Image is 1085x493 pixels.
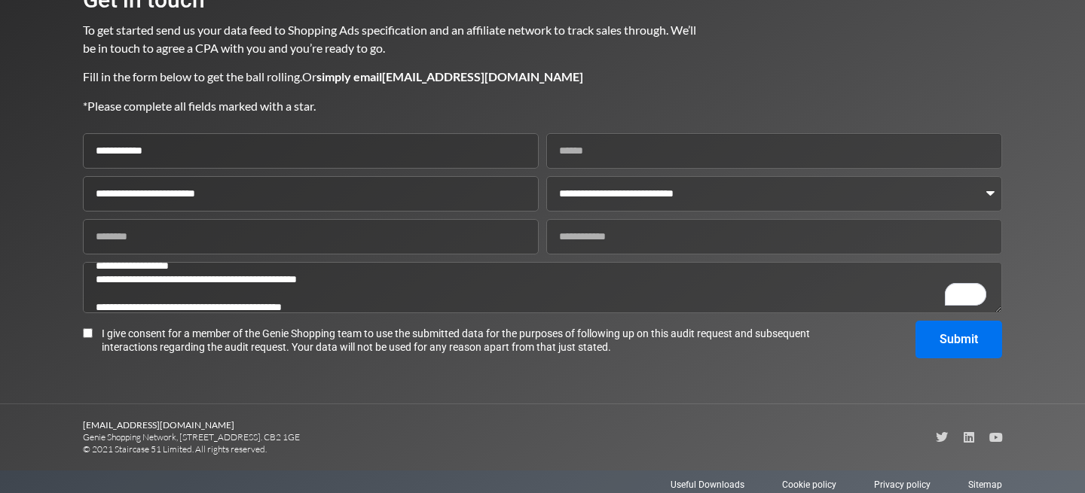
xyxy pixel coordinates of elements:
[968,478,1002,491] a: Sitemap
[83,23,698,55] span: To get started send us your data feed to Shopping Ads specification and an affiliate network to t...
[782,478,836,491] a: Cookie policy
[874,478,931,491] a: Privacy policy
[316,69,583,84] b: simply email [EMAIL_ADDRESS][DOMAIN_NAME]
[83,262,1002,314] textarea: To enrich screen reader interactions, please activate Accessibility in Grammarly extension settings
[83,69,302,84] span: Fill in the form below to get the ball rolling.
[102,327,817,354] span: I give consent for a member of the Genie Shopping team to use the submitted data for the purposes...
[83,97,698,115] p: *Please complete all fields marked with a star.
[83,419,234,431] b: [EMAIL_ADDRESS][DOMAIN_NAME]
[83,419,542,455] p: Genie Shopping Network, [STREET_ADDRESS]. CB2 1GE © 2021 Staircase 51 Limited. All rights reserved.
[302,69,583,84] span: Or
[671,478,744,491] a: Useful Downloads
[915,321,1002,358] button: Submit
[940,333,978,345] span: Submit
